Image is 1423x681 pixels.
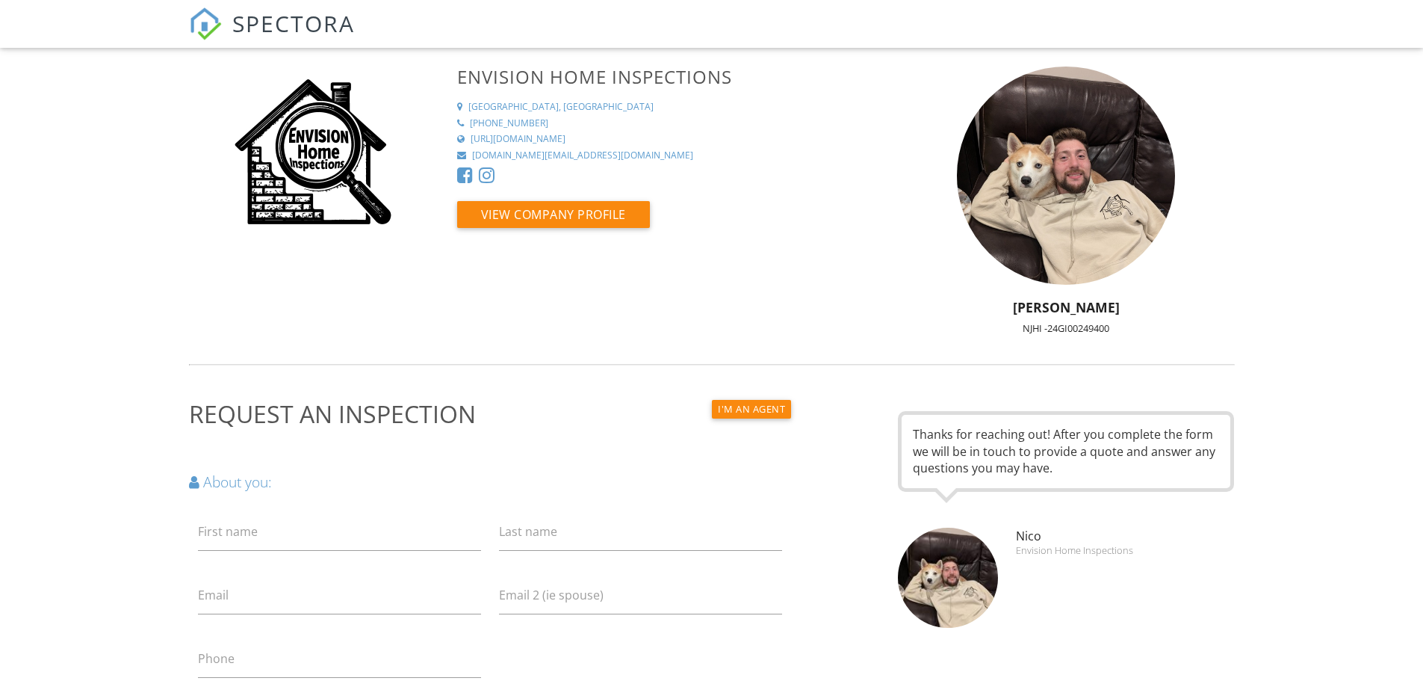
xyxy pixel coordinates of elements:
h5: [PERSON_NAME] [889,300,1244,315]
h2: Request an Inspection [189,399,792,429]
div: Nico [1007,528,1243,556]
a: [URL][DOMAIN_NAME] [457,133,880,146]
img: The Best Home Inspection Software - Spectora [189,7,222,40]
button: I'm an agent [712,400,791,419]
div: NJHI -24GI00249400 [889,322,1244,334]
label: First name [198,523,258,540]
h6: About you: [189,474,792,490]
h3: Envision Home Inspections [457,67,880,87]
img: pxl_20241111_044851919.jpg [957,67,1175,285]
label: Email [198,587,229,603]
div: [PHONE_NUMBER] [470,117,548,130]
a: [DOMAIN_NAME][EMAIL_ADDRESS][DOMAIN_NAME] [457,150,880,162]
a: SPECTORA [189,20,355,52]
a: I'm an agent [712,399,791,416]
div: [GEOGRAPHIC_DATA], [GEOGRAPHIC_DATA] [468,101,654,114]
img: New%20logo%209-27-25.jpg [213,67,410,246]
button: View Company Profile [457,201,650,228]
div: [URL][DOMAIN_NAME] [471,133,565,146]
label: Last name [499,523,557,540]
a: View Company Profile [457,211,650,227]
div: Thanks for reaching out! After you complete the form we will be in touch to provide a quote and a... [898,411,1235,491]
div: [DOMAIN_NAME][EMAIL_ADDRESS][DOMAIN_NAME] [472,150,693,162]
div: Envision Home Inspections [1016,544,1234,556]
a: [PHONE_NUMBER] [457,117,880,130]
span: SPECTORA [232,7,355,39]
label: Email 2 (ie spouse) [499,587,604,603]
img: pxl_20241111_044851919.jpg [898,528,998,628]
label: Phone [198,650,235,667]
